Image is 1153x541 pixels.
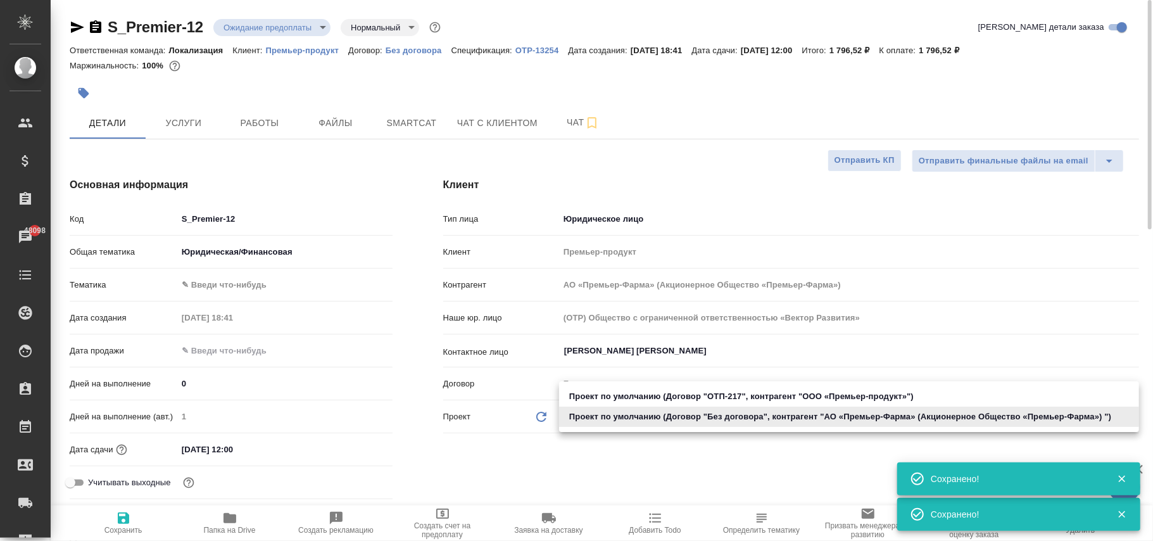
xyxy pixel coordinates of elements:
[559,386,1139,407] li: Проект по умолчанию (Договор "ОТП-217", контрагент "ООО «Премьер-продукт»")
[931,473,1098,485] div: Сохранено!
[1109,473,1135,485] button: Закрыть
[559,407,1139,427] li: Проект по умолчанию (Договор "Без договора", контрагент "АО «Премьер-Фарма» (Акционерное Общество...
[1109,509,1135,520] button: Закрыть
[931,508,1098,521] div: Сохранено!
